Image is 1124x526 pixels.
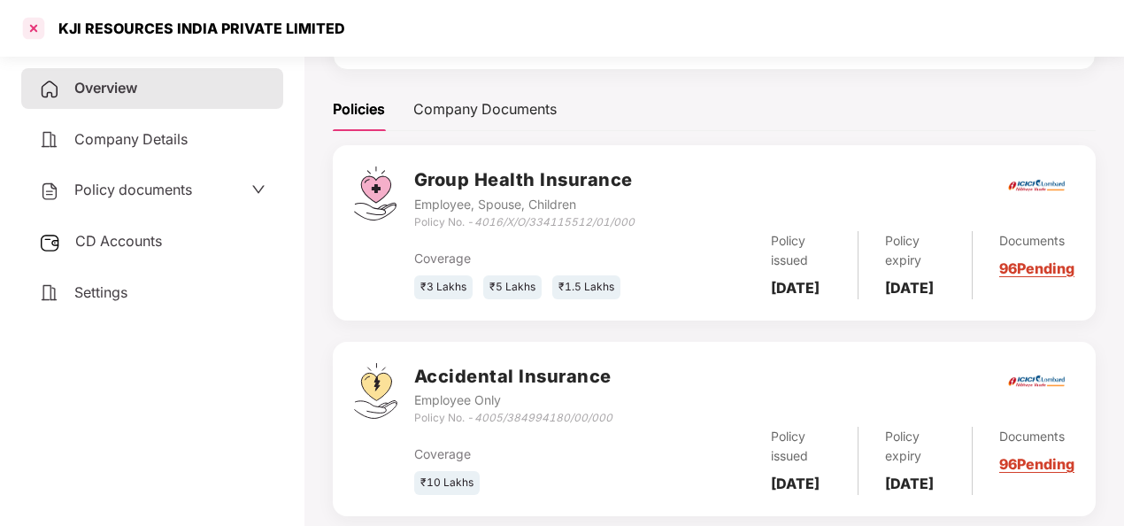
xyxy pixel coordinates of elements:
[413,98,557,120] div: Company Documents
[474,215,635,228] i: 4016/X/O/334115512/01/000
[39,232,61,253] img: svg+xml;base64,PHN2ZyB3aWR0aD0iMjUiIGhlaWdodD0iMjQiIHZpZXdCb3g9IjAgMCAyNSAyNCIgZmlsbD0ibm9uZSIgeG...
[999,427,1074,446] div: Documents
[885,231,945,270] div: Policy expiry
[354,166,396,220] img: svg+xml;base64,PHN2ZyB4bWxucz0iaHR0cDovL3d3dy53My5vcmcvMjAwMC9zdmciIHdpZHRoPSI0Ny43MTQiIGhlaWdodD...
[414,445,635,464] div: Coverage
[414,410,612,427] div: Policy No. -
[885,279,934,297] b: [DATE]
[771,427,831,466] div: Policy issued
[771,475,820,492] b: [DATE]
[354,363,397,419] img: svg+xml;base64,PHN2ZyB4bWxucz0iaHR0cDovL3d3dy53My5vcmcvMjAwMC9zdmciIHdpZHRoPSI0OS4zMjEiIGhlaWdodD...
[414,195,635,214] div: Employee, Spouse, Children
[999,259,1074,277] a: 96 Pending
[414,471,480,495] div: ₹10 Lakhs
[771,231,831,270] div: Policy issued
[414,391,612,410] div: Employee Only
[999,231,1074,251] div: Documents
[39,282,60,304] img: svg+xml;base64,PHN2ZyB4bWxucz0iaHR0cDovL3d3dy53My5vcmcvMjAwMC9zdmciIHdpZHRoPSIyNCIgaGVpZ2h0PSIyNC...
[74,130,188,148] span: Company Details
[74,181,192,198] span: Policy documents
[39,181,60,202] img: svg+xml;base64,PHN2ZyB4bWxucz0iaHR0cDovL3d3dy53My5vcmcvMjAwMC9zdmciIHdpZHRoPSIyNCIgaGVpZ2h0PSIyNC...
[74,283,127,301] span: Settings
[483,275,542,299] div: ₹5 Lakhs
[39,129,60,151] img: svg+xml;base64,PHN2ZyB4bWxucz0iaHR0cDovL3d3dy53My5vcmcvMjAwMC9zdmciIHdpZHRoPSIyNCIgaGVpZ2h0PSIyNC...
[414,249,635,268] div: Coverage
[771,279,820,297] b: [DATE]
[414,275,473,299] div: ₹3 Lakhs
[885,475,934,492] b: [DATE]
[999,455,1074,473] a: 96 Pending
[1005,370,1068,392] img: icici.png
[39,79,60,100] img: svg+xml;base64,PHN2ZyB4bWxucz0iaHR0cDovL3d3dy53My5vcmcvMjAwMC9zdmciIHdpZHRoPSIyNCIgaGVpZ2h0PSIyNC...
[885,427,945,466] div: Policy expiry
[474,411,612,424] i: 4005/384994180/00/000
[333,98,385,120] div: Policies
[74,79,137,97] span: Overview
[1005,174,1068,197] img: icici.png
[414,214,635,231] div: Policy No. -
[552,275,620,299] div: ₹1.5 Lakhs
[48,19,345,37] div: KJI RESOURCES INDIA PRIVATE LIMITED
[414,166,635,194] h3: Group Health Insurance
[75,232,162,250] span: CD Accounts
[414,363,612,391] h3: Accidental Insurance
[251,182,266,197] span: down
